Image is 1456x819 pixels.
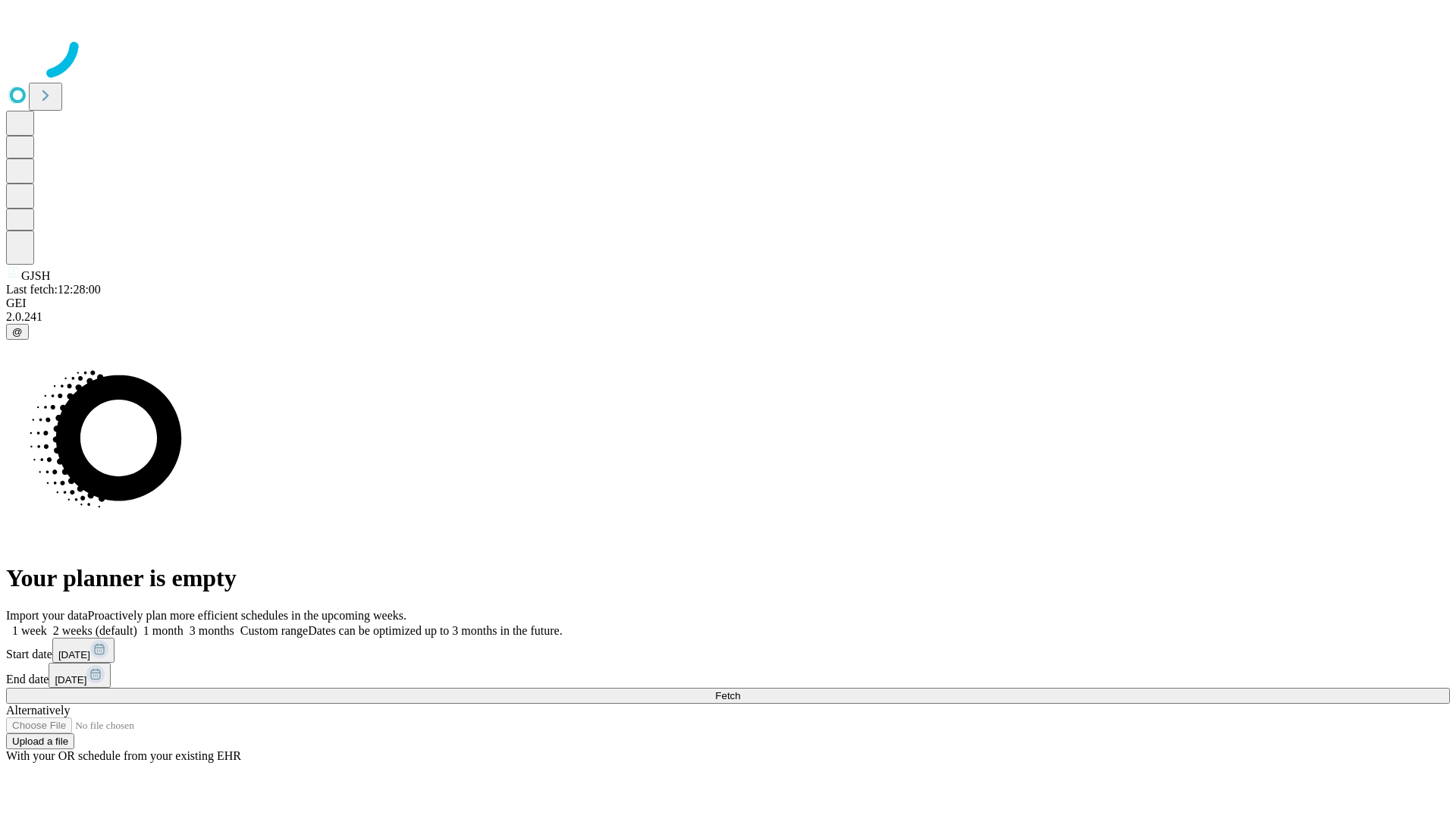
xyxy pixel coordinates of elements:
[6,638,1450,663] div: Start date
[55,674,86,686] span: [DATE]
[6,609,88,622] span: Import your data
[190,624,234,637] span: 3 months
[21,269,50,282] span: GJSH
[6,324,29,340] button: @
[6,663,1450,688] div: End date
[240,624,308,637] span: Custom range
[6,749,241,762] span: With your OR schedule from your existing EHR
[6,283,101,296] span: Last fetch: 12:28:00
[715,690,740,701] span: Fetch
[49,663,111,688] button: [DATE]
[6,310,1450,324] div: 2.0.241
[88,609,406,622] span: Proactively plan more efficient schedules in the upcoming weeks.
[308,624,562,637] span: Dates can be optimized up to 3 months in the future.
[6,688,1450,704] button: Fetch
[12,624,47,637] span: 1 week
[143,624,184,637] span: 1 month
[53,624,137,637] span: 2 weeks (default)
[6,704,70,717] span: Alternatively
[6,733,74,749] button: Upload a file
[58,649,90,661] span: [DATE]
[6,297,1450,310] div: GEI
[6,564,1450,592] h1: Your planner is empty
[52,638,115,663] button: [DATE]
[12,326,23,337] span: @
